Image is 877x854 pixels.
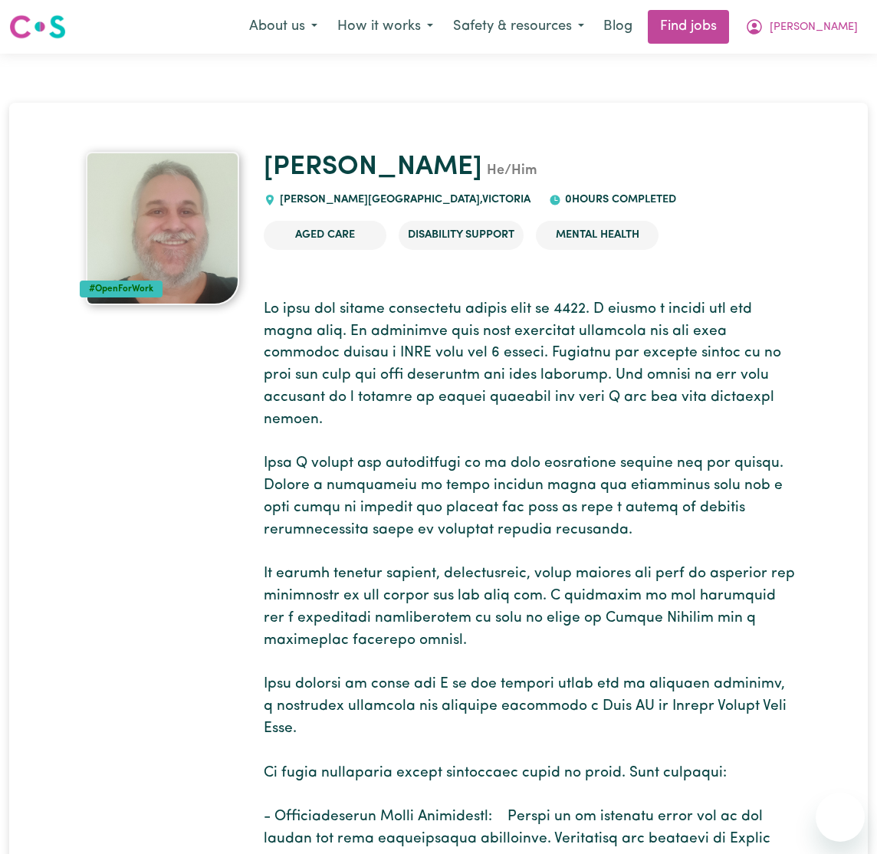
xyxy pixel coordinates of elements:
[327,11,443,43] button: How it works
[399,221,524,250] li: Disability Support
[264,154,482,181] a: [PERSON_NAME]
[9,13,66,41] img: Careseekers logo
[80,281,163,297] div: #OpenForWork
[561,194,676,205] span: 0 hours completed
[648,10,729,44] a: Find jobs
[80,152,245,305] a: Jim's profile picture'#OpenForWork
[816,793,865,842] iframe: Button to launch messaging window, conversation in progress
[594,10,642,44] a: Blog
[276,194,530,205] span: [PERSON_NAME][GEOGRAPHIC_DATA] , Victoria
[264,221,386,250] li: Aged Care
[482,164,537,178] span: He/Him
[239,11,327,43] button: About us
[9,9,66,44] a: Careseekers logo
[770,19,858,36] span: [PERSON_NAME]
[86,152,239,305] img: Jim
[443,11,594,43] button: Safety & resources
[536,221,659,250] li: Mental Health
[735,11,868,43] button: My Account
